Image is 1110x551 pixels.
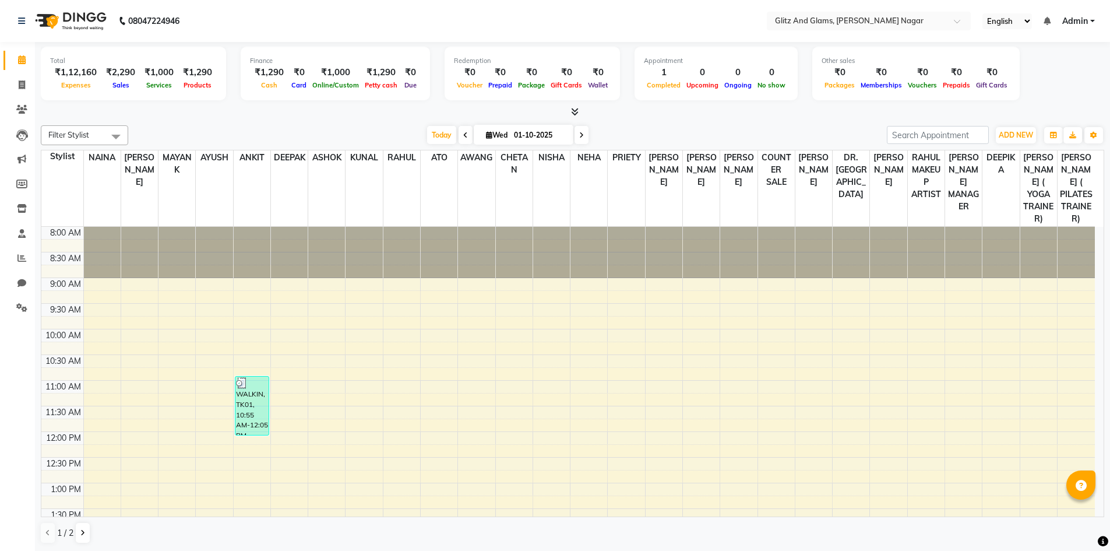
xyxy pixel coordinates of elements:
span: NAINA [84,150,121,165]
div: ₹0 [400,66,421,79]
span: COUNTER SALE [758,150,795,189]
span: RAHUL [383,150,420,165]
span: AYUSH [196,150,232,165]
span: ADD NEW [999,131,1033,139]
input: 2025-10-01 [510,127,569,144]
div: Redemption [454,56,611,66]
span: Vouchers [905,81,940,89]
span: Online/Custom [309,81,362,89]
span: DEEPAK [271,150,308,165]
span: DR. [GEOGRAPHIC_DATA] [833,150,869,202]
div: ₹1,290 [250,66,288,79]
div: 12:30 PM [44,458,83,470]
div: Total [50,56,217,66]
span: [PERSON_NAME] MANAGER [945,150,982,214]
div: Finance [250,56,421,66]
div: ₹1,000 [309,66,362,79]
span: ATO [421,150,457,165]
div: 9:30 AM [48,304,83,316]
div: ₹0 [515,66,548,79]
div: ₹0 [973,66,1010,79]
span: Completed [644,81,683,89]
span: CHETAN [496,150,533,177]
div: ₹0 [548,66,585,79]
span: [PERSON_NAME] [870,150,907,189]
img: logo [30,5,110,37]
span: [PERSON_NAME] [683,150,720,189]
div: 0 [721,66,755,79]
span: Admin [1062,15,1088,27]
div: ₹1,000 [140,66,178,79]
div: Appointment [644,56,788,66]
span: Petty cash [362,81,400,89]
span: Filter Stylist [48,130,89,139]
div: Stylist [41,150,83,163]
span: Services [143,81,175,89]
span: PRIETY [608,150,644,165]
span: Due [401,81,420,89]
div: ₹1,290 [362,66,400,79]
div: ₹0 [288,66,309,79]
div: 1:30 PM [48,509,83,521]
span: Gift Cards [548,81,585,89]
span: Upcoming [683,81,721,89]
span: Wallet [585,81,611,89]
span: Gift Cards [973,81,1010,89]
span: Prepaids [940,81,973,89]
div: 10:30 AM [43,355,83,367]
span: Sales [110,81,132,89]
span: [PERSON_NAME] ( PILATES TRAINER) [1058,150,1095,226]
div: 8:30 AM [48,252,83,265]
b: 08047224946 [128,5,179,37]
span: KUNAL [346,150,382,165]
div: 10:00 AM [43,329,83,342]
div: ₹0 [858,66,905,79]
div: 9:00 AM [48,278,83,290]
div: ₹1,290 [178,66,217,79]
span: No show [755,81,788,89]
span: [PERSON_NAME] [795,150,832,189]
div: 11:30 AM [43,406,83,419]
div: 1:00 PM [48,483,83,496]
span: Ongoing [721,81,755,89]
span: Expenses [58,81,94,89]
div: 12:00 PM [44,432,83,444]
div: ₹0 [905,66,940,79]
div: 11:00 AM [43,381,83,393]
div: ₹0 [485,66,515,79]
div: 0 [683,66,721,79]
button: ADD NEW [996,127,1036,143]
span: NISHA [533,150,570,165]
input: Search Appointment [887,126,989,144]
div: Other sales [822,56,1010,66]
div: WALKIN, TK01, 10:55 AM-12:05 PM, SHAVE/[PERSON_NAME] TRIM-350,SHAVE/[PERSON_NAME] TRIM-350,HAIR S... [235,377,269,435]
span: Package [515,81,548,89]
span: MAYANK [158,150,195,177]
span: Wed [483,131,510,139]
span: Prepaid [485,81,515,89]
span: Cash [258,81,280,89]
span: DEEPIKA [982,150,1019,177]
div: 0 [755,66,788,79]
span: 1 / 2 [57,527,73,539]
div: ₹0 [822,66,858,79]
div: ₹0 [454,66,485,79]
span: Packages [822,81,858,89]
span: [PERSON_NAME] ( YOGA TRAINER) [1020,150,1057,226]
span: Today [427,126,456,144]
div: ₹0 [585,66,611,79]
div: ₹1,12,160 [50,66,101,79]
span: NEHA [570,150,607,165]
iframe: chat widget [1061,504,1098,539]
span: AWANG [458,150,495,165]
span: RAHUL MAKEUP ARTIST [908,150,945,202]
span: [PERSON_NAME] [121,150,158,189]
span: Products [181,81,214,89]
span: ASHOK [308,150,345,165]
div: 8:00 AM [48,227,83,239]
span: [PERSON_NAME] [646,150,682,189]
div: ₹2,290 [101,66,140,79]
div: ₹0 [940,66,973,79]
span: ANKIT [234,150,270,165]
span: Voucher [454,81,485,89]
